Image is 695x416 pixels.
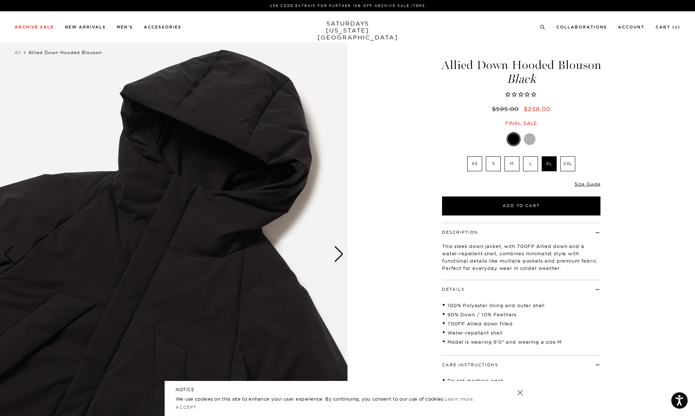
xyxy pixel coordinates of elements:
[15,50,21,55] a: All
[442,338,600,346] li: Model is wearing 6'0" and wearing a size M
[441,91,602,99] span: Rated 0.0 out of 5 stars 0 reviews
[18,3,677,8] p: Use Code EXTRA15 for Further 15% Off Archive Sale Items
[504,156,519,171] label: M
[575,181,600,187] a: Size Guide
[618,25,645,29] a: Account
[441,73,602,85] span: Black
[467,156,482,171] label: XS
[656,25,680,29] a: Cart (0)
[15,25,54,29] a: Archive Sale
[560,156,575,171] label: XXL
[524,105,550,112] span: $238.00
[441,120,602,126] div: Final sale
[117,25,133,29] a: Men's
[441,59,602,85] h1: Allied Down Hooded Blouson
[65,25,106,29] a: New Arrivals
[486,156,501,171] label: S
[442,302,600,309] li: 100% Polyester lining and outer shell
[445,396,473,402] a: Learn more
[556,25,607,29] a: Collaborations
[176,395,494,402] p: We use cookies on this site to enhance your user experience. By continuing, you consent to our us...
[442,377,600,384] li: Do not machine wash
[442,196,600,215] button: Add to Cart
[675,26,678,29] small: 0
[176,405,197,410] a: Accept
[442,320,600,327] li: 700FP Allied down filled
[442,329,600,336] li: Water-repellant shell
[334,246,344,262] div: Next slide
[318,20,378,41] a: SATURDAYS[US_STATE][GEOGRAPHIC_DATA]
[542,156,557,171] label: XL
[523,156,538,171] label: L
[442,311,600,318] li: 90% Down / 10% Feathers
[28,50,102,55] span: Allied Down Hooded Blouson
[176,386,519,393] h5: NOTICE
[442,243,600,272] p: This sleek down jacket, with 700FP Allied down and a water-repellent shell, combines minimalist s...
[442,230,478,234] button: Description
[442,287,465,291] button: Details
[4,246,14,262] div: Previous slide
[492,105,522,112] del: $595.00
[442,363,498,367] button: Care Instructions
[144,25,181,29] a: Accessories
